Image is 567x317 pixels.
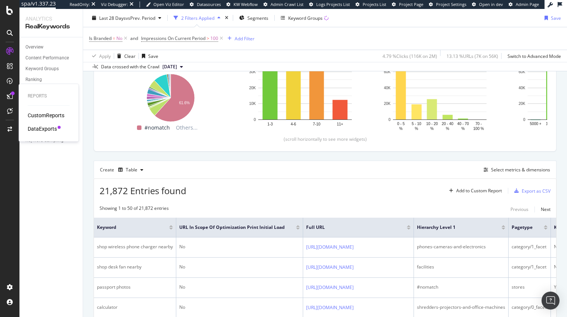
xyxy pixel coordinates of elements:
span: 21,872 Entries found [100,184,186,197]
a: KW Webflow [226,1,258,7]
div: Keyword Groups [25,65,59,73]
span: Project Settings [436,1,466,7]
svg: A chart. [381,52,498,132]
text: % [399,127,403,131]
text: 100 % [473,127,484,131]
span: > [207,35,209,41]
button: Add Filter [225,34,254,43]
text: 40K [384,86,391,90]
button: Select metrics & dimensions [481,165,550,174]
span: Open Viz Editor [153,1,184,7]
a: Overview [25,43,77,51]
div: Ranking [25,76,42,84]
a: [URL][DOMAIN_NAME] [306,304,354,311]
a: Logs Projects List [309,1,350,7]
span: 100 [210,33,218,44]
button: Export as CSV [511,185,551,197]
button: Last 28 DaysvsPrev. Period [89,12,164,24]
text: 1000 - [546,122,557,126]
a: Project Page [392,1,423,7]
button: Segments [236,12,271,24]
div: Select metrics & dimensions [491,167,550,173]
span: Datasources [197,1,221,7]
text: 10 - 20 [426,122,438,126]
svg: A chart. [112,70,229,123]
button: Apply [89,50,111,62]
text: 5000 [547,127,556,131]
a: Content Performance [25,54,77,62]
button: Clear [114,50,135,62]
span: Segments [247,15,268,21]
span: hierarchy Level 1 [417,224,490,231]
text: 1-3 [267,122,273,126]
span: Is Branded [89,35,112,41]
span: Open in dev [479,1,503,7]
div: Open Intercom Messenger [542,292,560,310]
a: [URL][DOMAIN_NAME] [306,243,354,251]
span: Others... [173,123,201,132]
div: Keyword Groups [288,15,323,21]
span: pagetype [512,224,533,231]
span: = [113,35,115,41]
div: CustomReports [28,112,64,119]
a: Keyword Groups [25,65,77,73]
text: 30K [249,70,256,74]
button: Next [541,205,551,214]
text: 10K [249,102,256,106]
span: Admin Page [516,1,539,7]
div: Create [100,164,146,176]
div: Switch to Advanced Mode [507,53,561,59]
a: Admin Page [509,1,539,7]
div: No [179,243,300,250]
a: Projects List [356,1,386,7]
div: Reports [28,93,70,99]
text: 4-6 [291,122,296,126]
div: category/1_facet [512,243,548,250]
span: Last 28 Days [99,15,126,21]
div: Apply [99,53,111,59]
button: Keyword Groups [278,12,332,24]
div: No [179,284,300,290]
button: [DATE] [159,62,186,71]
div: Previous [510,206,528,212]
text: 0 [523,118,525,122]
text: % [446,127,449,131]
a: [URL][DOMAIN_NAME] [306,284,354,291]
span: URL in scope of Optimization Print Initial Load [179,224,285,231]
div: Showing 1 to 50 of 21,872 entries [100,205,169,214]
div: 4.79 % Clicks ( 116K on 2M ) [382,53,437,59]
div: shop desk fan nearby [97,264,173,270]
div: Add Filter [235,35,254,41]
div: passport photos [97,284,173,290]
span: Projects List [363,1,386,7]
div: Table [126,168,137,172]
div: Next [541,206,551,212]
button: Table [115,164,146,176]
div: category/0_facet [512,304,548,311]
a: Datasources [190,1,221,7]
div: #nomatch [417,284,505,290]
text: 5 - 10 [412,122,421,126]
a: Project Settings [429,1,466,7]
div: phones-cameras-and-electronics [417,243,505,250]
span: Admin Crawl List [271,1,304,7]
text: 0 [388,118,391,122]
a: Admin Crawl List [263,1,304,7]
div: No [179,264,300,270]
span: Full URL [306,224,396,231]
text: 20 - 40 [442,122,454,126]
div: (scroll horizontally to see more widgets) [103,136,547,142]
button: Switch to Advanced Mode [504,50,561,62]
text: % [430,127,434,131]
span: vs Prev. Period [126,15,155,21]
text: 0 - 5 [397,122,405,126]
span: #nomatch [144,123,170,132]
span: No [116,33,122,44]
a: Ranking [25,76,77,84]
svg: A chart. [247,52,363,132]
div: shop wireless phone charger nearby [97,243,173,250]
div: shredders-projectors-and-office-machines [417,304,505,311]
div: Clear [124,53,135,59]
